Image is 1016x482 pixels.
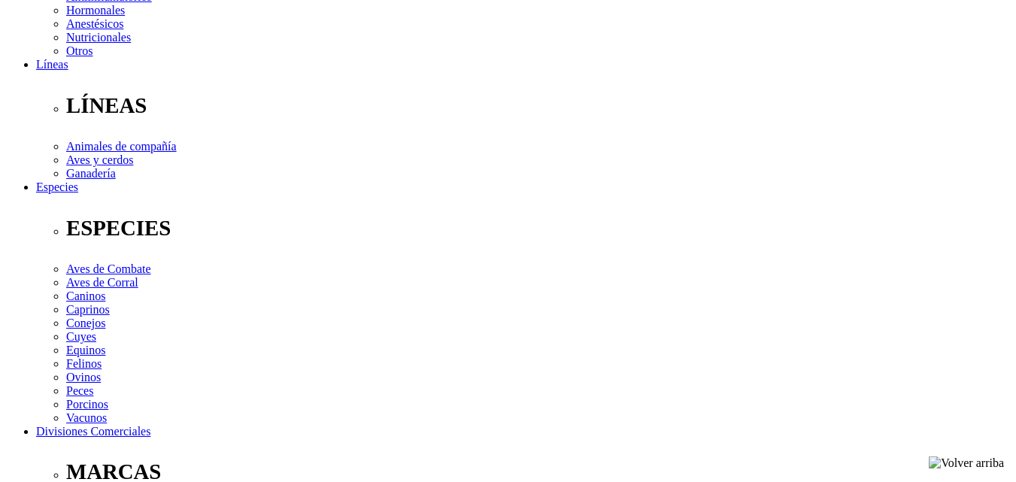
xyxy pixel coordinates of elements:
img: Volver arriba [929,456,1004,470]
a: Animales de compañía [66,140,177,153]
p: LÍNEAS [66,93,1010,118]
a: Anestésicos [66,17,123,30]
a: Conejos [66,317,105,329]
iframe: Brevo live chat [8,319,259,474]
a: Nutricionales [66,31,131,44]
a: Hormonales [66,4,125,17]
a: Caprinos [66,303,110,316]
a: Otros [66,44,93,57]
a: Aves de Corral [66,276,138,289]
a: Aves de Combate [66,262,151,275]
p: ESPECIES [66,216,1010,241]
a: Líneas [36,58,68,71]
a: Caninos [66,290,105,302]
a: Ganadería [66,167,116,180]
a: Aves y cerdos [66,153,133,166]
a: Especies [36,180,78,193]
